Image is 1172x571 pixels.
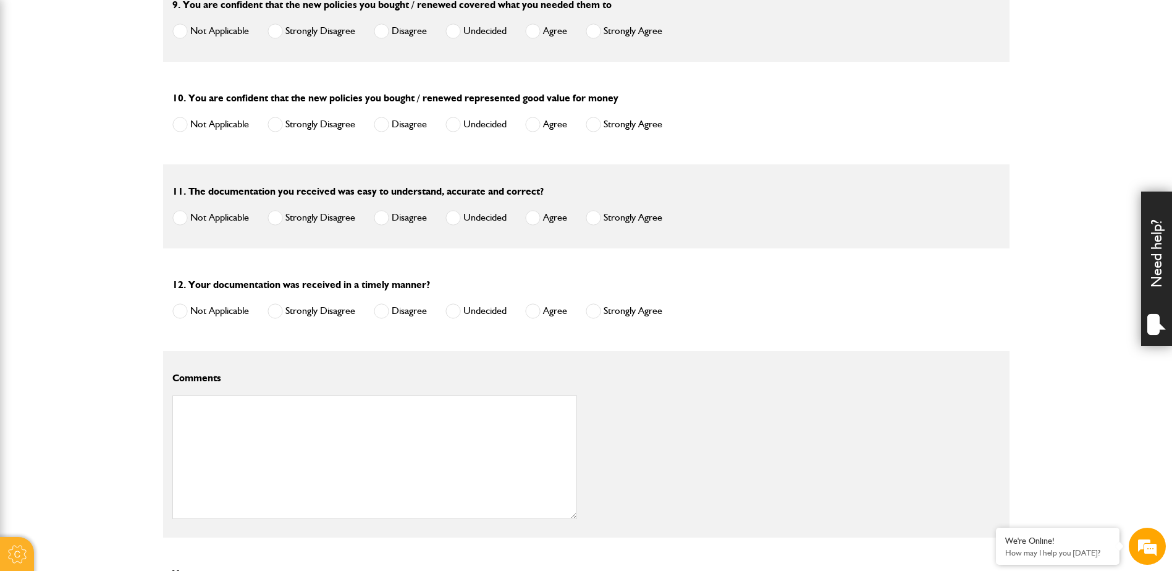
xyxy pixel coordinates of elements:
[586,210,662,226] label: Strongly Agree
[525,303,567,319] label: Agree
[1141,192,1172,346] div: Need help?
[374,117,427,132] label: Disagree
[172,117,249,132] label: Not Applicable
[172,303,249,319] label: Not Applicable
[445,23,507,39] label: Undecided
[1005,536,1110,546] div: We're Online!
[586,23,662,39] label: Strongly Agree
[374,303,427,319] label: Disagree
[172,90,1000,106] p: 10. You are confident that the new policies you bought / renewed represented good value for money
[525,117,567,132] label: Agree
[586,303,662,319] label: Strongly Agree
[445,303,507,319] label: Undecided
[172,184,1000,200] p: 11. The documentation you received was easy to understand, accurate and correct?
[172,370,1000,386] p: Comments
[525,23,567,39] label: Agree
[1005,548,1110,557] p: How may I help you today?
[586,117,662,132] label: Strongly Agree
[445,117,507,132] label: Undecided
[525,210,567,226] label: Agree
[268,303,355,319] label: Strongly Disagree
[172,277,1000,293] p: 12. Your documentation was received in a timely manner?
[445,210,507,226] label: Undecided
[268,23,355,39] label: Strongly Disagree
[172,23,249,39] label: Not Applicable
[172,210,249,226] label: Not Applicable
[268,210,355,226] label: Strongly Disagree
[268,117,355,132] label: Strongly Disagree
[374,210,427,226] label: Disagree
[374,23,427,39] label: Disagree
